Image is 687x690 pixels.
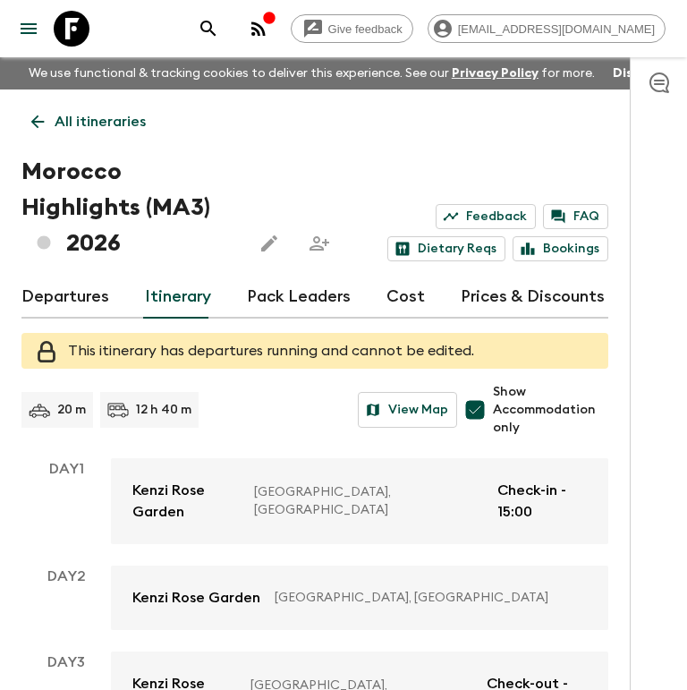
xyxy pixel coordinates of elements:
[21,566,111,587] p: Day 2
[291,14,413,43] a: Give feedback
[55,111,146,132] p: All itineraries
[386,276,425,319] a: Cost
[358,392,457,428] button: View Map
[132,587,260,609] p: Kenzi Rose Garden
[111,566,608,630] a: Kenzi Rose Garden[GEOGRAPHIC_DATA], [GEOGRAPHIC_DATA]
[57,401,86,419] p: 20 m
[301,226,337,261] span: Share this itinerary
[68,344,474,358] span: This itinerary has departures running and cannot be edited.
[21,652,111,673] p: Day 3
[21,104,156,140] a: All itineraries
[11,11,47,47] button: menu
[247,276,351,319] a: Pack Leaders
[387,236,505,261] a: Dietary Reqs
[608,61,666,86] button: Dismiss
[493,383,608,437] span: Show Accommodation only
[136,401,191,419] p: 12 h 40 m
[21,154,237,261] h1: Morocco Highlights (MA3) 2026
[251,226,287,261] button: Edit this itinerary
[428,14,666,43] div: [EMAIL_ADDRESS][DOMAIN_NAME]
[111,458,608,544] a: Kenzi Rose Garden[GEOGRAPHIC_DATA], [GEOGRAPHIC_DATA]Check-in - 15:00
[191,11,226,47] button: search adventures
[132,480,240,523] p: Kenzi Rose Garden
[513,236,608,261] a: Bookings
[145,276,211,319] a: Itinerary
[497,480,587,523] p: Check-in - 15:00
[254,483,483,519] p: [GEOGRAPHIC_DATA], [GEOGRAPHIC_DATA]
[436,204,536,229] a: Feedback
[543,204,608,229] a: FAQ
[448,22,665,36] span: [EMAIL_ADDRESS][DOMAIN_NAME]
[21,276,109,319] a: Departures
[461,276,605,319] a: Prices & Discounts
[21,458,111,480] p: Day 1
[452,67,539,80] a: Privacy Policy
[275,589,572,607] p: [GEOGRAPHIC_DATA], [GEOGRAPHIC_DATA]
[21,57,602,89] p: We use functional & tracking cookies to deliver this experience. See our for more.
[318,22,412,36] span: Give feedback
